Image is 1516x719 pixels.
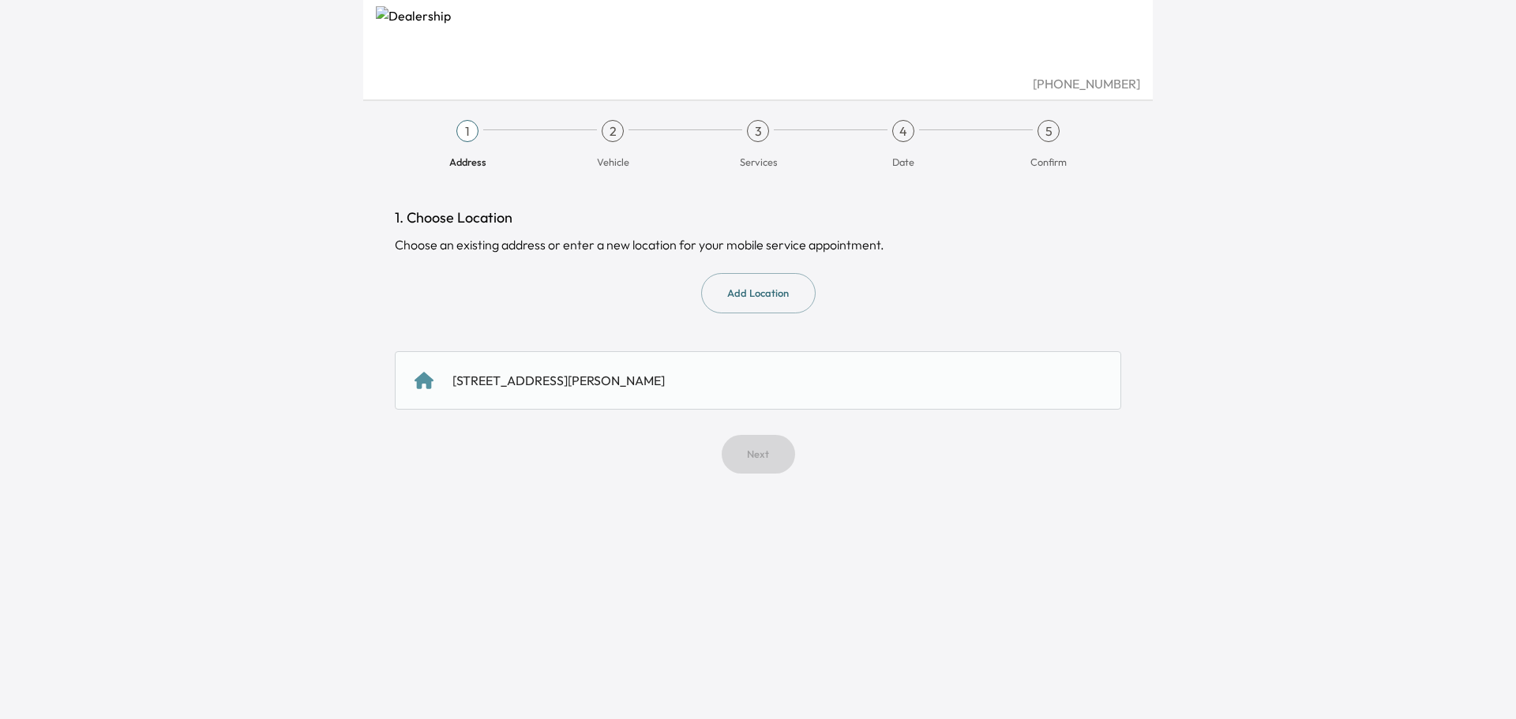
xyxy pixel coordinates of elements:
h1: 1. Choose Location [395,207,1121,229]
div: [PHONE_NUMBER] [376,74,1140,93]
button: Add Location [701,273,816,313]
div: 5 [1038,120,1060,142]
span: Confirm [1030,155,1067,169]
span: Date [892,155,914,169]
div: 2 [602,120,624,142]
span: Address [449,155,486,169]
img: Dealership [376,6,1140,74]
div: 4 [892,120,914,142]
div: 1 [456,120,478,142]
span: Services [740,155,777,169]
div: 3 [747,120,769,142]
div: Choose an existing address or enter a new location for your mobile service appointment. [395,235,1121,254]
span: Vehicle [597,155,629,169]
div: [STREET_ADDRESS][PERSON_NAME] [452,371,665,390]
